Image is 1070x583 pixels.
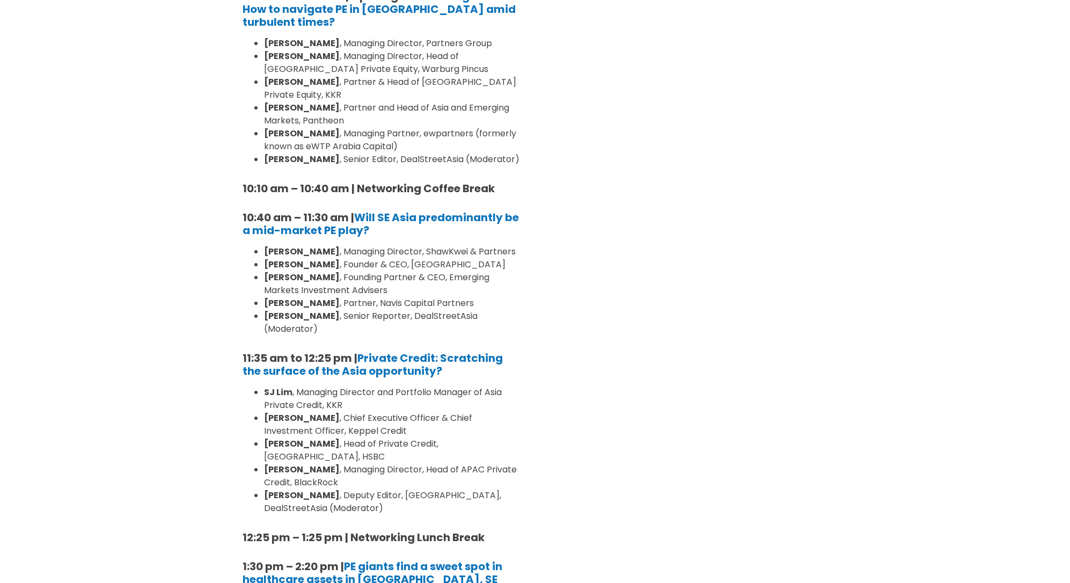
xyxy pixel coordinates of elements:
a: Will SE Asia predominantly be a mid-market PE play? [243,210,519,238]
strong: [PERSON_NAME] [264,412,340,424]
li: , Founder & CEO, [GEOGRAPHIC_DATA] [264,258,522,271]
li: , Partner and Head of Asia and Emerging Markets, Pantheon [264,101,522,127]
strong: [PERSON_NAME] [264,271,340,283]
li: , Managing Director, Head of [GEOGRAPHIC_DATA] Private Equity, Warburg Pincus [264,50,522,76]
strong: [PERSON_NAME] [264,489,340,501]
strong: [PERSON_NAME] [264,245,340,258]
b: 10:10 am – 10:40 am | Networking Coffee Break [243,181,495,196]
strong: [PERSON_NAME] [264,50,340,62]
b: 10:40 am – 11:30 am | [243,210,519,238]
strong: [PERSON_NAME] [264,101,340,114]
li: , Managing Director, ShawKwei & Partners [264,245,522,258]
li: , Managing Director, Head of APAC Private Credit, BlackRock [264,463,522,489]
strong: [PERSON_NAME] [264,76,340,88]
li: , Founding Partner & CEO, Emerging Markets Investment Advisers [264,271,522,297]
strong: [PERSON_NAME] [264,127,340,140]
b: 12:25 pm – 1:25 pm | Networking Lunch Break [243,530,485,545]
li: , Senior Reporter, DealStreetAsia (Moderator) [264,310,522,336]
li: , Managing Director, Partners Group [264,37,522,50]
strong: [PERSON_NAME] [264,153,340,165]
strong: [PERSON_NAME] [264,463,340,476]
li: , Head of Private Credit, [GEOGRAPHIC_DATA], HSBC [264,438,522,463]
li: , Managing Director and Portfolio Manager of Asia Private Credit, KKR [264,386,522,412]
li: , Managing Partner, ewpartners (formerly known as eWTP Arabia Capital) [264,127,522,153]
li: , Senior Editor, DealStreetAsia (Moderator) [264,153,522,166]
strong: [PERSON_NAME] [264,310,340,322]
strong: [PERSON_NAME] [264,258,340,271]
a: Private Credit: Scratching the surface of the Asia opportunity? [243,351,503,378]
strong: [PERSON_NAME] [264,297,340,309]
li: , Partner, Navis Capital Partners [264,297,522,310]
li: , Deputy Editor, [GEOGRAPHIC_DATA], DealStreetAsia (Moderator) [264,489,522,515]
li: , Chief Executive Officer & Chief Investment Officer, Keppel Credit [264,412,522,438]
strong: SJ Lim [264,386,292,398]
b: 11:35 am to 12:25 pm | [243,351,503,378]
li: , Partner & Head of [GEOGRAPHIC_DATA] Private Equity, KKR [264,76,522,101]
strong: [PERSON_NAME] [264,438,340,450]
strong: [PERSON_NAME] [264,37,340,49]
